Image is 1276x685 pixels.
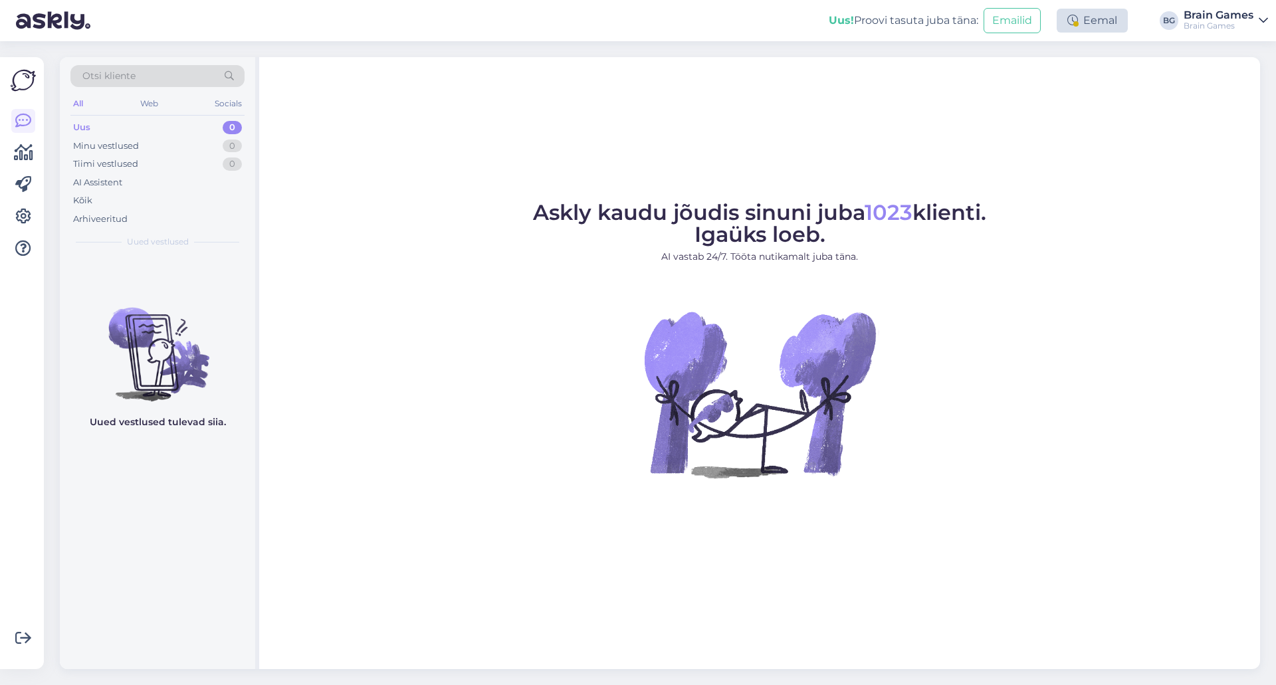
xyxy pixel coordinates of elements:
div: Web [138,95,161,112]
div: Minu vestlused [73,140,139,153]
div: Tiimi vestlused [73,157,138,171]
p: Uued vestlused tulevad siia. [90,415,226,429]
div: 0 [223,140,242,153]
div: Kõik [73,194,92,207]
div: Proovi tasuta juba täna: [829,13,978,29]
button: Emailid [984,8,1041,33]
div: 0 [223,121,242,134]
div: Socials [212,95,245,112]
div: BG [1160,11,1178,30]
span: Uued vestlused [127,236,189,248]
img: No Chat active [640,274,879,514]
div: Eemal [1057,9,1128,33]
div: Uus [73,121,90,134]
div: Brain Games [1184,21,1253,31]
div: 0 [223,157,242,171]
div: AI Assistent [73,176,122,189]
div: Brain Games [1184,10,1253,21]
div: All [70,95,86,112]
img: No chats [60,284,255,403]
div: Arhiveeritud [73,213,128,226]
img: Askly Logo [11,68,36,93]
a: Brain GamesBrain Games [1184,10,1268,31]
p: AI vastab 24/7. Tööta nutikamalt juba täna. [533,250,986,264]
span: Otsi kliente [82,69,136,83]
b: Uus! [829,14,854,27]
span: 1023 [865,199,912,225]
span: Askly kaudu jõudis sinuni juba klienti. Igaüks loeb. [533,199,986,247]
